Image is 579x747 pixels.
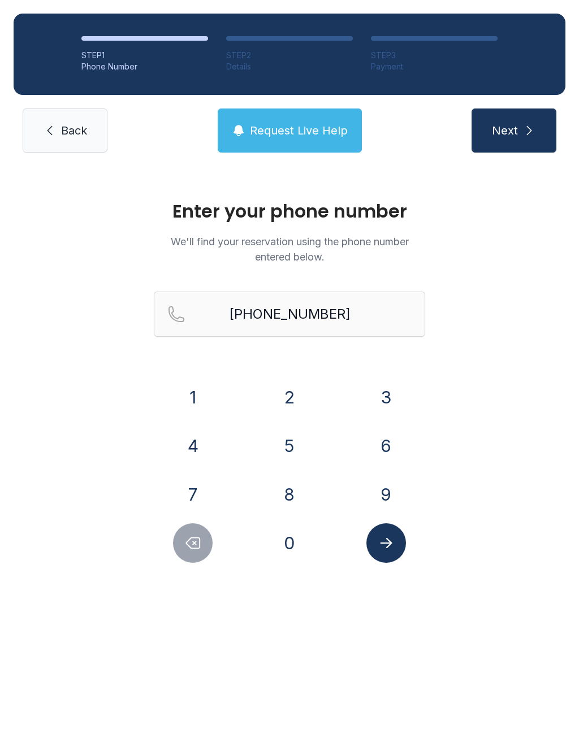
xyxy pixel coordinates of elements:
[371,61,498,72] div: Payment
[366,475,406,514] button: 9
[270,377,309,417] button: 2
[226,50,353,61] div: STEP 2
[154,234,425,264] p: We'll find your reservation using the phone number entered below.
[270,475,309,514] button: 8
[154,202,425,220] h1: Enter your phone number
[366,523,406,563] button: Submit lookup form
[173,426,213,466] button: 4
[366,377,406,417] button: 3
[270,523,309,563] button: 0
[250,123,348,138] span: Request Live Help
[173,377,213,417] button: 1
[226,61,353,72] div: Details
[61,123,87,138] span: Back
[270,426,309,466] button: 5
[371,50,498,61] div: STEP 3
[81,61,208,72] div: Phone Number
[492,123,518,138] span: Next
[81,50,208,61] div: STEP 1
[154,292,425,337] input: Reservation phone number
[173,475,213,514] button: 7
[366,426,406,466] button: 6
[173,523,213,563] button: Delete number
